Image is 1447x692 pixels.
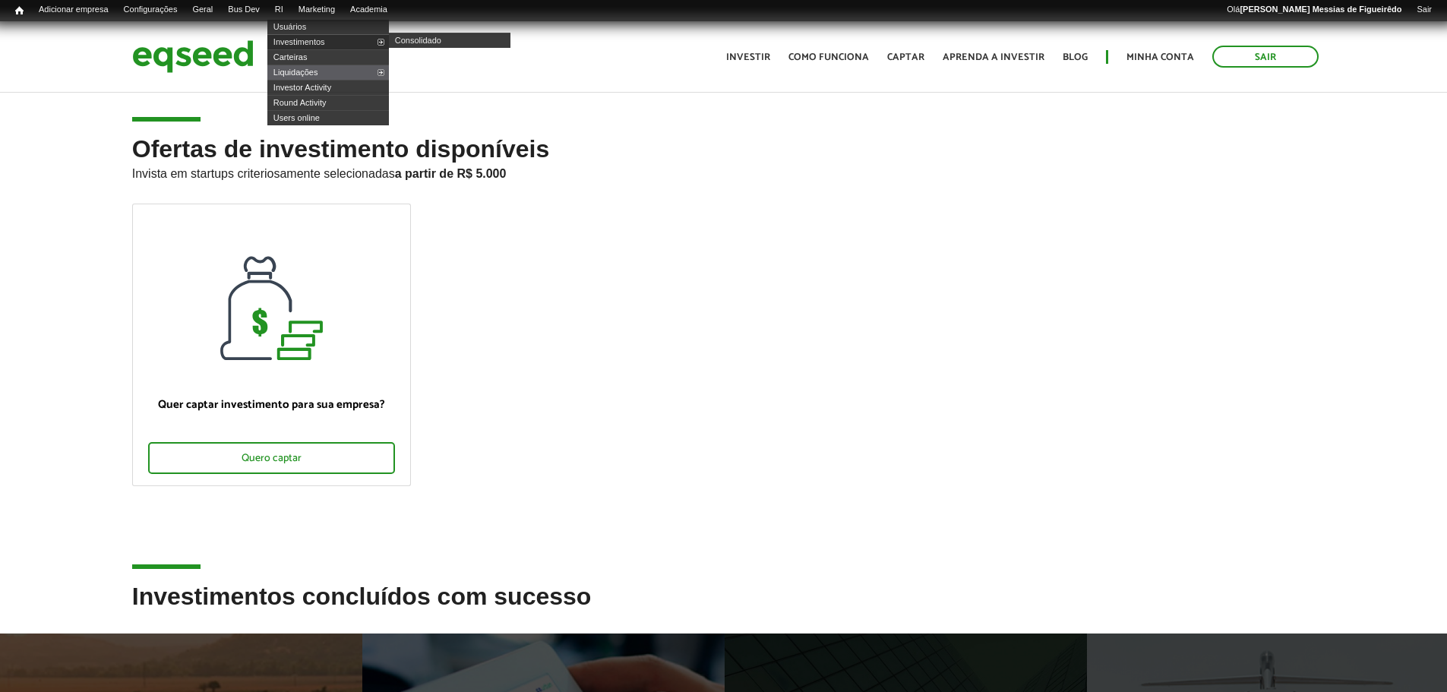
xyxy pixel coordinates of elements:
[148,442,395,474] div: Quero captar
[1219,4,1409,16] a: Olá[PERSON_NAME] Messias de Figueirêdo
[15,5,24,16] span: Início
[116,4,185,16] a: Configurações
[1126,52,1194,62] a: Minha conta
[726,52,770,62] a: Investir
[132,36,254,77] img: EqSeed
[291,4,343,16] a: Marketing
[185,4,220,16] a: Geral
[8,4,31,18] a: Início
[31,4,116,16] a: Adicionar empresa
[1063,52,1088,62] a: Blog
[343,4,395,16] a: Academia
[887,52,924,62] a: Captar
[132,136,1316,204] h2: Ofertas de investimento disponíveis
[132,204,411,486] a: Quer captar investimento para sua empresa? Quero captar
[395,167,507,180] strong: a partir de R$ 5.000
[1212,46,1319,68] a: Sair
[220,4,267,16] a: Bus Dev
[943,52,1044,62] a: Aprenda a investir
[788,52,869,62] a: Como funciona
[267,4,291,16] a: RI
[148,398,395,412] p: Quer captar investimento para sua empresa?
[267,19,389,34] a: Usuários
[1409,4,1439,16] a: Sair
[132,583,1316,633] h2: Investimentos concluídos com sucesso
[132,163,1316,181] p: Invista em startups criteriosamente selecionadas
[1240,5,1401,14] strong: [PERSON_NAME] Messias de Figueirêdo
